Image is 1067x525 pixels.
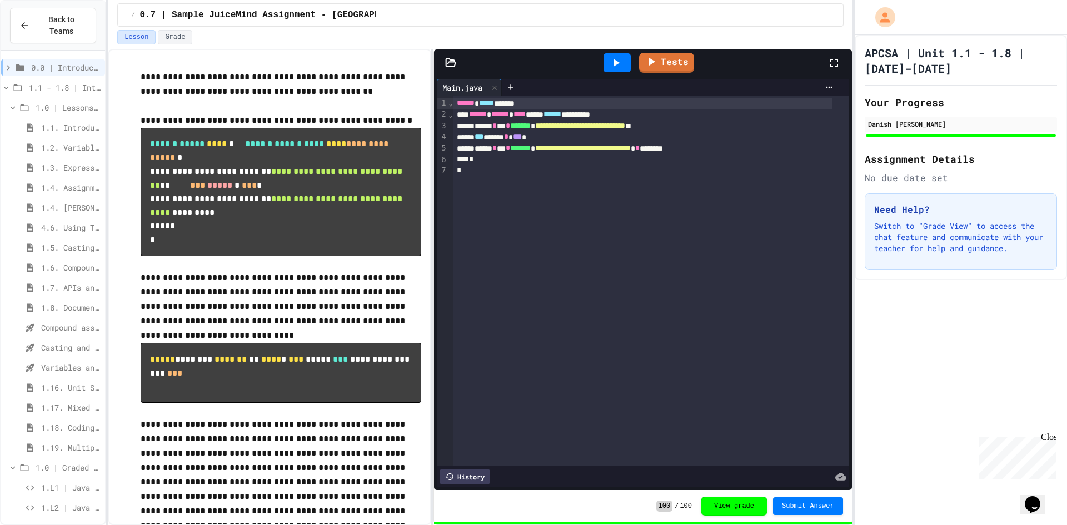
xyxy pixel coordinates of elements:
[437,109,448,120] div: 2
[868,119,1054,129] div: Danish [PERSON_NAME]
[41,342,101,353] span: Casting and Ranges of variables - Quiz
[437,121,448,132] div: 3
[158,30,192,44] button: Grade
[874,221,1048,254] p: Switch to "Grade View" to access the chat feature and communicate with your teacher for help and ...
[41,122,101,133] span: 1.1. Introduction to Algorithms, Programming, and Compilers
[4,4,77,71] div: Chat with us now!Close
[782,502,834,511] span: Submit Answer
[639,53,694,73] a: Tests
[874,203,1048,216] h3: Need Help?
[440,469,490,484] div: History
[864,4,898,30] div: My Account
[437,82,488,93] div: Main.java
[31,62,101,73] span: 0.0 | Introduction to APCSA
[437,165,448,176] div: 7
[36,14,87,37] span: Back to Teams
[41,262,101,273] span: 1.6. Compound Assignment Operators
[437,132,448,143] div: 4
[41,162,101,173] span: 1.3. Expressions and Output [New]
[437,79,502,96] div: Main.java
[131,11,135,19] span: /
[29,82,101,93] span: 1.1 - 1.8 | Introduction to Java
[41,242,101,253] span: 1.5. Casting and Ranges of Values
[975,432,1056,479] iframe: chat widget
[701,497,767,516] button: View grade
[36,102,101,113] span: 1.0 | Lessons and Notes
[41,322,101,333] span: Compound assignment operators - Quiz
[865,171,1057,184] div: No due date set
[437,98,448,109] div: 1
[675,502,679,511] span: /
[656,501,673,512] span: 100
[680,502,692,511] span: 100
[41,302,101,313] span: 1.8. Documentation with Comments and Preconditions
[865,45,1057,76] h1: APCSA | Unit 1.1 - 1.8 | [DATE]-[DATE]
[41,202,101,213] span: 1.4. [PERSON_NAME] and User Input
[41,182,101,193] span: 1.4. Assignment and Input
[865,94,1057,110] h2: Your Progress
[36,462,101,473] span: 1.0 | Graded Labs
[41,142,101,153] span: 1.2. Variables and Data Types
[773,497,843,515] button: Submit Answer
[41,442,101,453] span: 1.19. Multiple Choice Exercises for Unit 1a (1.1-1.6)
[448,110,453,119] span: Fold line
[41,282,101,293] span: 1.7. APIs and Libraries
[41,422,101,433] span: 1.18. Coding Practice 1a (1.1-1.6)
[41,402,101,413] span: 1.17. Mixed Up Code Practice 1.1-1.6
[1020,481,1056,514] iframe: chat widget
[448,98,453,107] span: Fold line
[865,151,1057,167] h2: Assignment Details
[41,482,101,493] span: 1.L1 | Java Basics - Fish Lab
[437,143,448,154] div: 5
[437,154,448,166] div: 6
[41,502,101,513] span: 1.L2 | Java Basics - Paragraphs Lab
[41,362,101,373] span: Variables and Data Types - Quiz
[10,8,96,43] button: Back to Teams
[41,222,101,233] span: 4.6. Using Text Files
[41,382,101,393] span: 1.16. Unit Summary 1a (1.1-1.6)
[117,30,156,44] button: Lesson
[139,8,422,22] span: 0.7 | Sample JuiceMind Assignment - [GEOGRAPHIC_DATA]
